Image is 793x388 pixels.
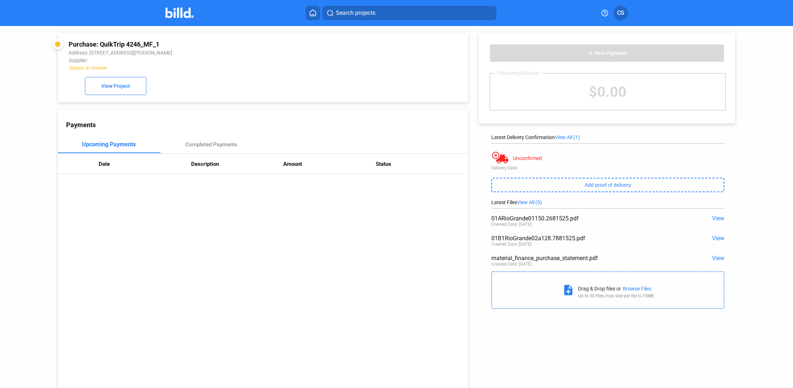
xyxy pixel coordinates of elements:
mat-icon: note_add [562,284,574,296]
div: $0.00 [490,74,725,110]
div: Purchase: QuikTrip 4246_MF_1 [69,40,379,48]
button: Search projects [322,6,496,20]
button: Add proof of delivery [491,178,724,192]
div: Browse Files. [623,286,652,292]
div: Upcoming Payments [82,141,136,148]
span: View [712,255,724,262]
div: Financing Balance [494,70,542,76]
div: Latest Delivery Confirmation [491,134,724,140]
button: View Project [85,77,146,95]
div: Payments [66,121,468,129]
span: Search projects [336,9,375,17]
span: Add proof of delivery [585,182,631,188]
div: Unconfirmed [513,155,542,161]
th: Description [191,154,283,174]
th: Status [376,154,468,174]
span: View Project [101,83,130,89]
span: CS [617,9,624,17]
th: Amount [283,154,375,174]
div: Created Date: [DATE] [491,222,531,227]
button: CS [613,6,628,20]
span: View [712,215,724,222]
div: 01ARioGrande01150.2681525.pdf [491,215,678,222]
div: Address: [STREET_ADDRESS][PERSON_NAME] [69,50,379,56]
span: View [712,235,724,242]
div: Latest Files [491,199,724,205]
div: Up to 20 files, max size per file is 15MB [578,293,654,298]
span: New Payment [595,51,627,56]
div: Completed Payments [185,141,237,148]
div: 01B1RioGrande02a128.7881525.pdf [491,235,678,242]
div: material_finance_purchase_statement.pdf [491,255,678,262]
div: Supplier: [69,57,379,63]
div: Status: In Review [69,65,379,71]
div: Created Date: [DATE] [491,262,531,267]
span: View All (5) [517,199,542,205]
span: View All (1) [555,134,580,140]
div: Drag & Drop files or [578,286,621,292]
div: Created Date: [DATE] [491,242,531,247]
button: New Payment [490,44,724,62]
th: Date [99,154,191,174]
img: Billd Company Logo [165,8,194,18]
mat-icon: add [587,51,593,56]
div: Delivery Date: [491,165,724,171]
